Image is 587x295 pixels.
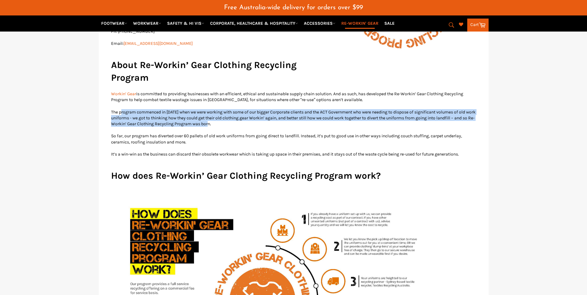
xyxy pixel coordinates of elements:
[339,18,381,29] a: RE-WORKIN' GEAR
[99,18,130,29] a: FOOTWEAR
[111,91,476,103] p: is committed to providing businesses with an efficient, ethical and sustainable supply chain solu...
[111,151,476,157] p: It’s a win-win as the business can discard their obsolete workwear which is taking up space in th...
[111,91,136,96] a: Workin’ Gear
[301,18,338,29] a: ACCESSORIES
[131,18,164,29] a: WORKWEAR
[165,18,207,29] a: SAFETY & HI VIS
[123,41,193,46] a: [EMAIL_ADDRESS][DOMAIN_NAME]
[467,19,489,32] a: Cart
[111,133,476,145] p: So far, our program has diverted over 60 pallets of old work uniforms from going direct to landfi...
[224,4,363,11] span: Free Australia-wide delivery for orders over $99
[111,59,476,84] h2: About Re-Workin’ Gear Clothing Recycling Program
[208,18,300,29] a: CORPORATE, HEALTHCARE & HOSPITALITY
[111,169,476,182] h2: How does Re-Workin’ Gear Clothing Recycling Program work?
[111,41,476,46] p: Email:
[111,109,476,127] p: The program commenced in [DATE] when we were working with some of our bigger Corporate clients an...
[382,18,397,29] a: SALE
